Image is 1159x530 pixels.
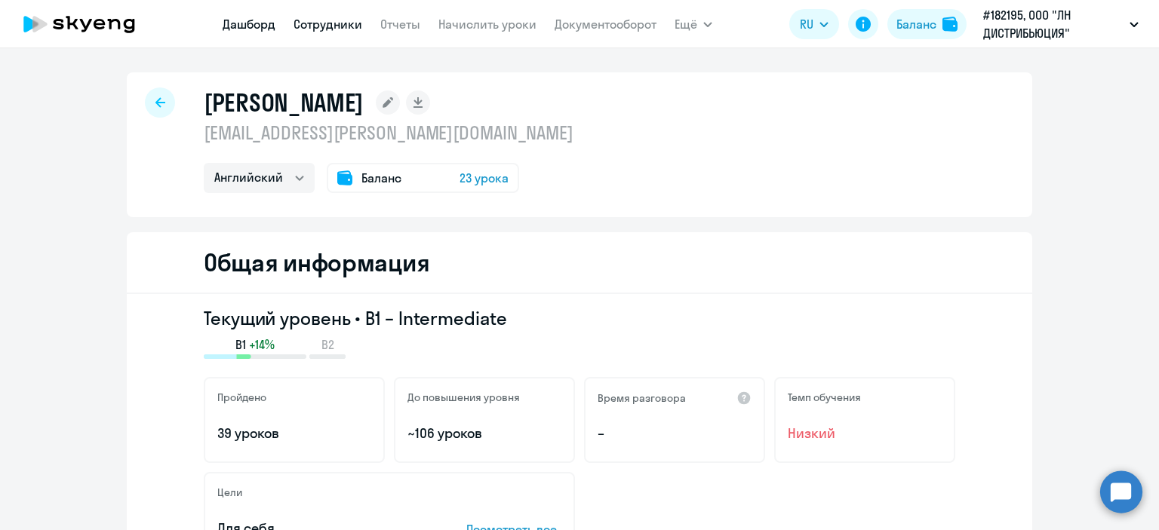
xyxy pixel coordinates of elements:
button: #182195, ООО "ЛН ДИСТРИБЬЮЦИЯ" [976,6,1146,42]
p: [EMAIL_ADDRESS][PERSON_NAME][DOMAIN_NAME] [204,121,573,145]
span: Низкий [788,424,942,443]
h5: Цели [217,486,242,499]
span: RU [800,15,813,33]
a: Дашборд [223,17,275,32]
h5: Пройдено [217,391,266,404]
a: Начислить уроки [438,17,536,32]
a: Сотрудники [294,17,362,32]
button: Балансbalance [887,9,967,39]
h5: Время разговора [598,391,686,405]
span: B1 [235,336,246,353]
a: Отчеты [380,17,420,32]
p: ~106 уроков [407,424,561,443]
h2: Общая информация [204,247,429,277]
span: 23 урока [460,169,509,187]
span: +14% [249,336,275,353]
h5: До повышения уровня [407,391,520,404]
img: balance [942,17,958,32]
p: 39 уроков [217,424,371,443]
p: #182195, ООО "ЛН ДИСТРИБЬЮЦИЯ" [983,6,1124,42]
span: Ещё [675,15,697,33]
h1: [PERSON_NAME] [204,87,364,118]
a: Документооборот [555,17,656,32]
span: Баланс [361,169,401,187]
p: – [598,424,752,443]
h3: Текущий уровень • B1 – Intermediate [204,306,955,330]
button: Ещё [675,9,712,39]
div: Баланс [896,15,936,33]
h5: Темп обучения [788,391,861,404]
span: B2 [321,336,334,353]
button: RU [789,9,839,39]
